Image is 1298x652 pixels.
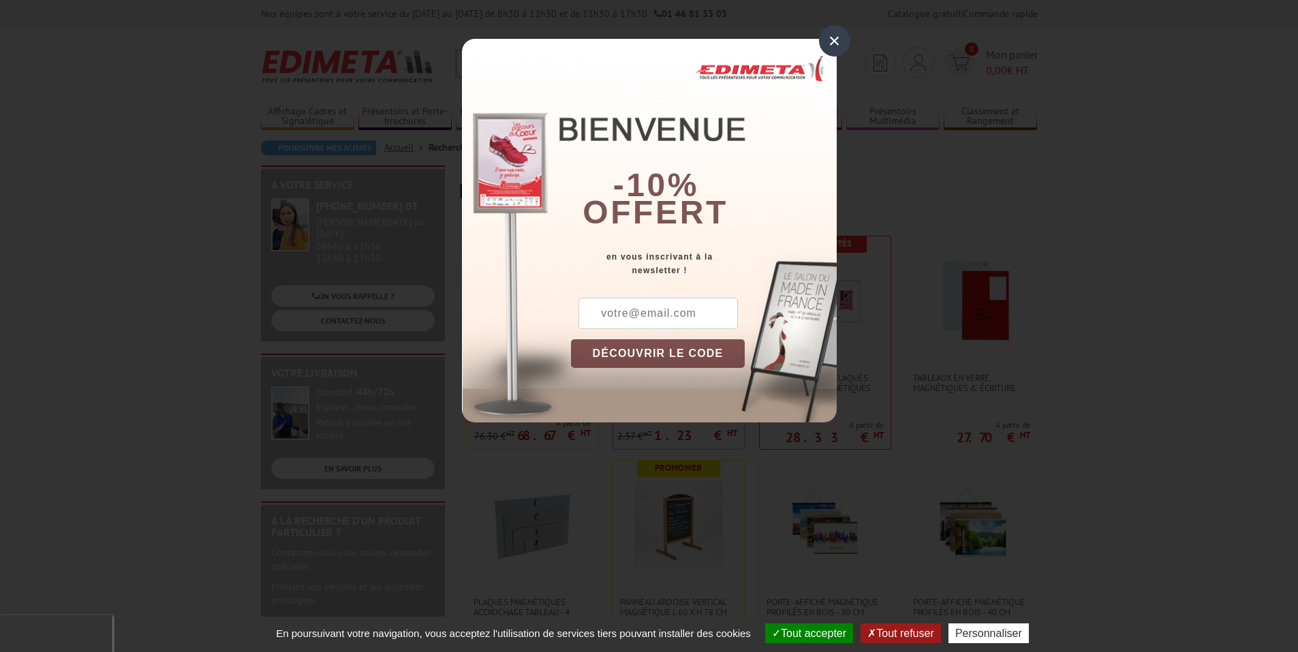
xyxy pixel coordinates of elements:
div: × [819,25,850,57]
button: Personnaliser (fenêtre modale) [948,623,1029,643]
button: Tout refuser [861,623,940,643]
button: Tout accepter [765,623,853,643]
span: En poursuivant votre navigation, vous acceptez l'utilisation de services tiers pouvant installer ... [269,627,758,639]
font: offert [583,194,728,230]
div: en vous inscrivant à la newsletter ! [571,250,837,277]
button: DÉCOUVRIR LE CODE [571,339,745,368]
input: votre@email.com [578,298,738,329]
b: -10% [613,167,699,203]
